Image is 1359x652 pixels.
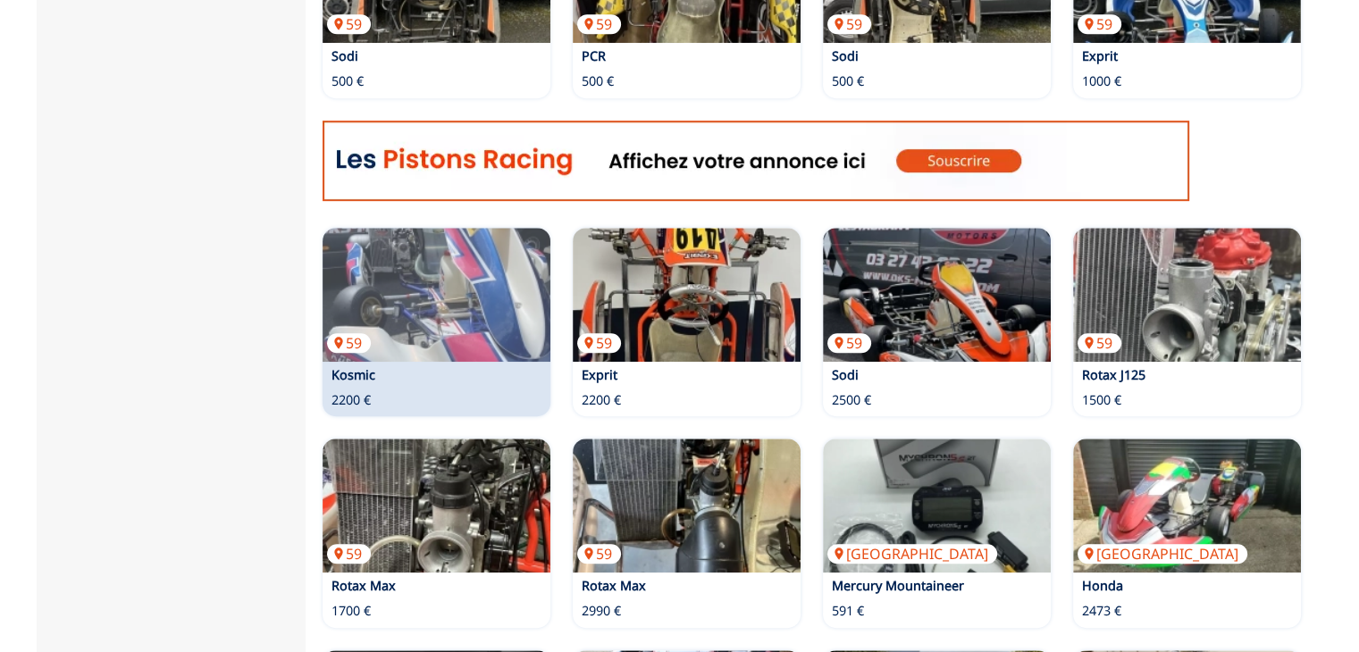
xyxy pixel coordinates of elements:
p: 1700 € [331,602,371,620]
p: 500 € [582,72,614,90]
img: Exprit [573,228,801,362]
p: 500 € [832,72,864,90]
p: [GEOGRAPHIC_DATA] [1078,544,1247,564]
img: Honda [1073,439,1301,573]
p: 2500 € [832,391,871,409]
p: 2200 € [582,391,621,409]
p: 500 € [331,72,364,90]
a: Honda[GEOGRAPHIC_DATA] [1073,439,1301,573]
p: 59 [827,14,871,34]
a: Sodi [331,47,358,64]
p: [GEOGRAPHIC_DATA] [827,544,997,564]
p: 59 [1078,14,1121,34]
a: Rotax Max [582,577,646,594]
a: Kosmic [331,366,375,383]
p: 591 € [832,602,864,620]
p: 2473 € [1082,602,1121,620]
p: 59 [577,544,621,564]
a: Exprit [1082,47,1118,64]
a: Mercury Mountaineer[GEOGRAPHIC_DATA] [823,439,1051,573]
img: Mercury Mountaineer [823,439,1051,573]
img: Rotax Max [323,439,550,573]
a: Kosmic59 [323,228,550,362]
a: Rotax J12559 [1073,228,1301,362]
a: Rotax Max59 [323,439,550,573]
a: Rotax Max59 [573,439,801,573]
a: Sodi59 [823,228,1051,362]
p: 1500 € [1082,391,1121,409]
a: Sodi [832,366,859,383]
p: 2990 € [582,602,621,620]
p: 59 [327,333,371,353]
a: Exprit59 [573,228,801,362]
a: Rotax Max [331,577,396,594]
a: Exprit [582,366,617,383]
img: Kosmic [323,228,550,362]
img: Rotax Max [573,439,801,573]
img: Rotax J125 [1073,228,1301,362]
a: Honda [1082,577,1123,594]
p: 59 [1078,333,1121,353]
p: 59 [827,333,871,353]
p: 2200 € [331,391,371,409]
a: Rotax J125 [1082,366,1145,383]
p: 59 [327,14,371,34]
a: Mercury Mountaineer [832,577,964,594]
p: 59 [327,544,371,564]
p: 1000 € [1082,72,1121,90]
p: 59 [577,14,621,34]
a: PCR [582,47,606,64]
p: 59 [577,333,621,353]
img: Sodi [823,228,1051,362]
a: Sodi [832,47,859,64]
